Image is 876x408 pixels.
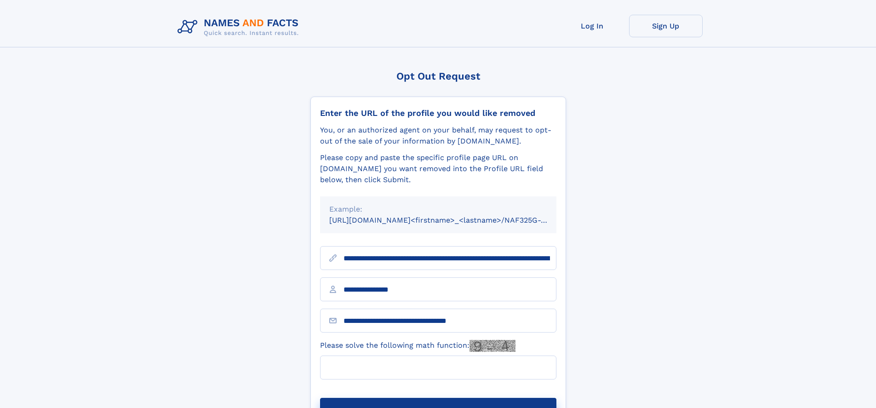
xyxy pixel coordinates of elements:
[320,340,515,352] label: Please solve the following math function:
[320,152,556,185] div: Please copy and paste the specific profile page URL on [DOMAIN_NAME] you want removed into the Pr...
[320,108,556,118] div: Enter the URL of the profile you would like removed
[329,204,547,215] div: Example:
[555,15,629,37] a: Log In
[320,125,556,147] div: You, or an authorized agent on your behalf, may request to opt-out of the sale of your informatio...
[310,70,566,82] div: Opt Out Request
[329,216,574,224] small: [URL][DOMAIN_NAME]<firstname>_<lastname>/NAF325G-xxxxxxxx
[174,15,306,40] img: Logo Names and Facts
[629,15,703,37] a: Sign Up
